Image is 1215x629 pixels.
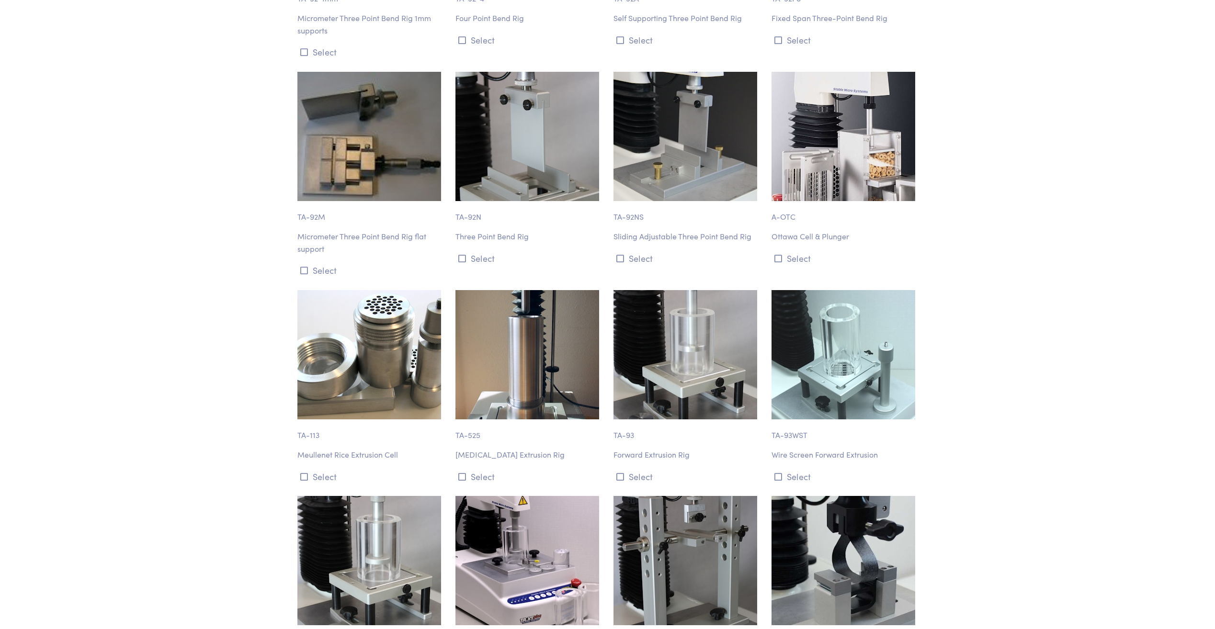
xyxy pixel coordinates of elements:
button: Select [455,32,602,48]
p: Self Supporting Three Point Bend Rig [613,12,760,24]
img: ta-92ns_sliding-adjustable-three-point-bend-rig.jpg [613,72,757,201]
img: adhesion-a_lts-loop-tack-rig.jpg [772,496,915,625]
p: [MEDICAL_DATA] Extrusion Rig [455,449,602,461]
p: TA-92M [297,201,444,223]
button: Select [613,469,760,484]
button: Select [772,469,918,484]
img: extrusion-a_otc-ottawa-cell-and-plunger-2.jpg [772,72,915,201]
button: Select [297,44,444,60]
button: Select [297,469,444,484]
p: Meullenet Rice Extrusion Cell [297,449,444,461]
img: ta-94be.jpg [455,496,599,625]
img: ta-93_forward-extrusion-fixture.jpg [613,290,757,419]
p: Forward Extrusion Rig [613,449,760,461]
button: Select [613,32,760,48]
p: TA-92NS [613,201,760,223]
p: TA-93WST [772,419,918,441]
p: TA-92N [455,201,602,223]
img: ta-92_adjustable-three-point-bend-rig.jpg [455,72,599,201]
p: TA-525 [455,419,602,441]
p: Ottawa Cell & Plunger [772,230,918,243]
p: TA-93 [613,419,760,441]
button: Select [297,262,444,278]
button: Select [772,250,918,266]
img: ta-525_capillaryfixture.jpg [455,290,599,419]
p: Three Point Bend Rig [455,230,602,243]
p: Micrometer Three Point Bend Rig flat support [297,230,444,255]
p: Wire Screen Forward Extrusion [772,449,918,461]
p: Sliding Adjustable Three Point Bend Rig [613,230,760,243]
button: Select [772,32,918,48]
button: Select [455,250,602,266]
img: ta-tr_tube-roller-fixture.jpg [613,496,757,625]
p: Four Point Bend Rig [455,12,602,24]
img: ta-92m_micrometer-three-point-bend-rig-flat-support.jpg [297,72,441,201]
img: ta-94-back-extrusion-fixture.jpg [297,496,441,625]
img: ta-93wst-edited.jpg [772,290,915,419]
button: Select [455,469,602,484]
button: Select [613,250,760,266]
p: TA-113 [297,419,444,441]
p: Micrometer Three Point Bend Rig 1mm supports [297,12,444,36]
p: A-OTC [772,201,918,223]
p: Fixed Span Three-Point Bend Rig [772,12,918,24]
img: ta-113_meullenet_rice_extrusion_cell.jpg [297,290,441,419]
